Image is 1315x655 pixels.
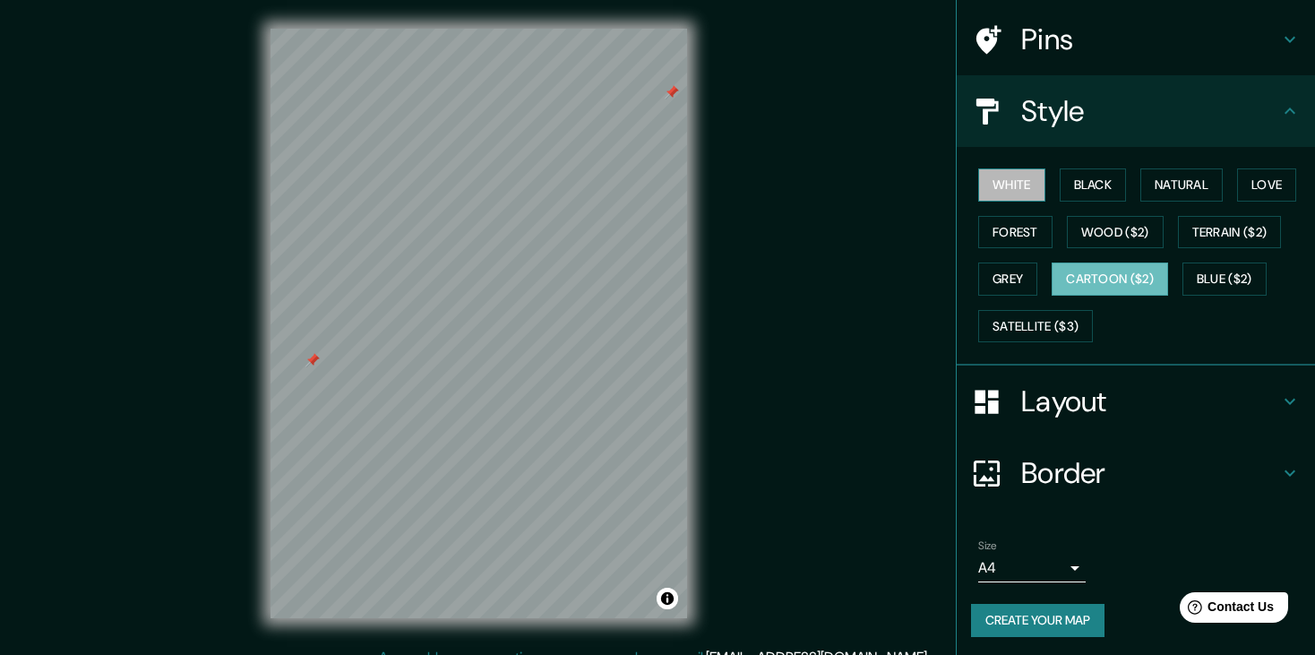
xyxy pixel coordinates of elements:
[1021,93,1279,129] h4: Style
[271,29,687,618] canvas: Map
[1052,263,1168,296] button: Cartoon ($2)
[978,216,1053,249] button: Forest
[978,168,1045,202] button: White
[957,437,1315,509] div: Border
[1021,22,1279,57] h4: Pins
[971,604,1104,637] button: Create your map
[978,263,1037,296] button: Grey
[1140,168,1223,202] button: Natural
[1182,263,1267,296] button: Blue ($2)
[978,310,1093,343] button: Satellite ($3)
[1156,585,1295,635] iframe: Help widget launcher
[1021,455,1279,491] h4: Border
[1178,216,1282,249] button: Terrain ($2)
[1237,168,1296,202] button: Love
[1067,216,1164,249] button: Wood ($2)
[657,588,678,609] button: Toggle attribution
[978,554,1086,582] div: A4
[957,4,1315,75] div: Pins
[1021,384,1279,419] h4: Layout
[957,366,1315,437] div: Layout
[1060,168,1127,202] button: Black
[978,539,997,554] label: Size
[957,75,1315,147] div: Style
